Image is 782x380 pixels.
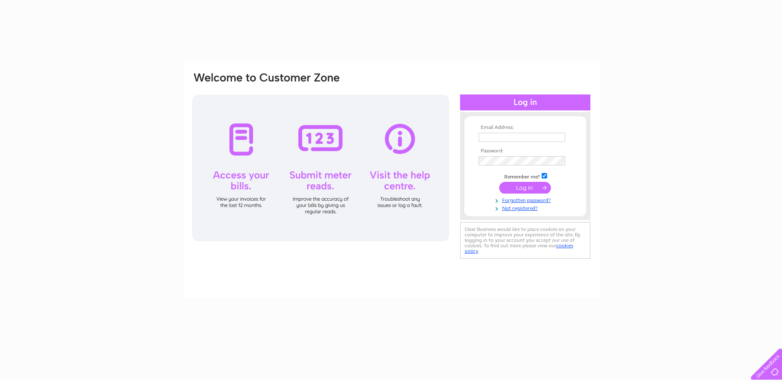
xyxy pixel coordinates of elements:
div: Clear Business would like to place cookies on your computer to improve your experience of the sit... [460,222,590,259]
th: Password: [477,148,574,154]
input: Submit [499,182,551,194]
a: Not registered? [479,204,574,212]
th: Email Address: [477,125,574,131]
a: Forgotten password? [479,196,574,204]
a: cookies policy [465,243,573,254]
td: Remember me? [477,172,574,180]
